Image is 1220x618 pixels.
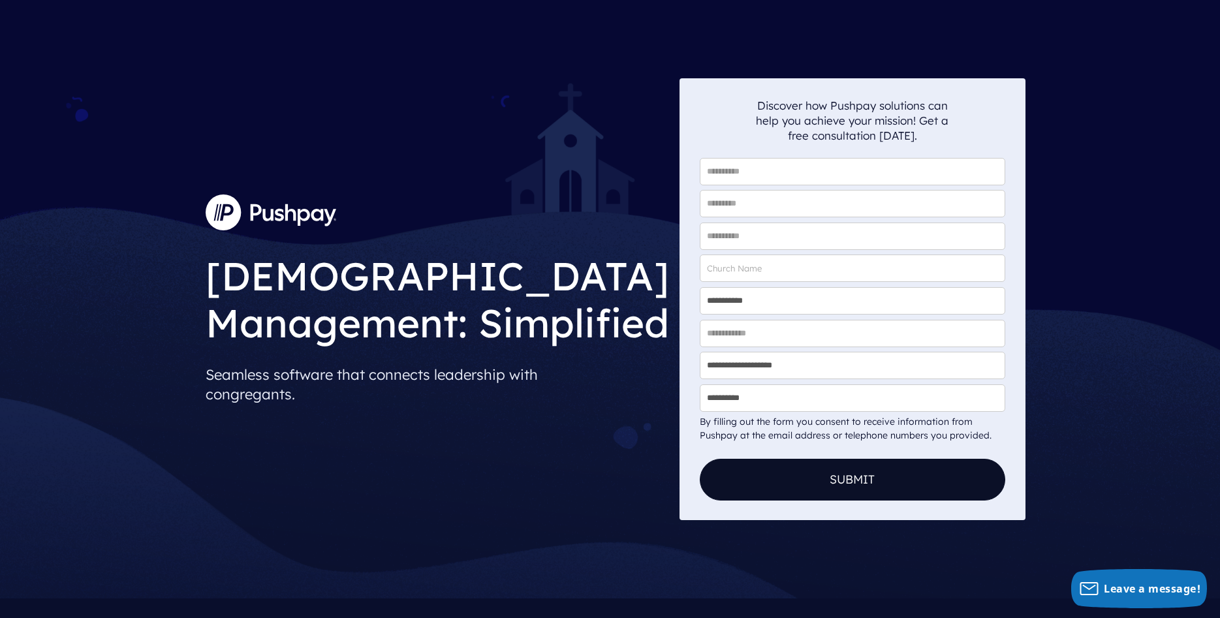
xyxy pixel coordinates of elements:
p: Seamless software that connects leadership with congregants. [206,360,669,409]
button: Submit [700,459,1005,501]
span: Leave a message! [1104,581,1200,596]
div: By filling out the form you consent to receive information from Pushpay at the email address or t... [700,415,1005,442]
p: Discover how Pushpay solutions can help you achieve your mission! Get a free consultation [DATE]. [756,98,949,143]
button: Leave a message! [1071,569,1207,608]
input: Church Name [700,255,1005,282]
h1: [DEMOGRAPHIC_DATA] Management: Simplified [206,242,669,350]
